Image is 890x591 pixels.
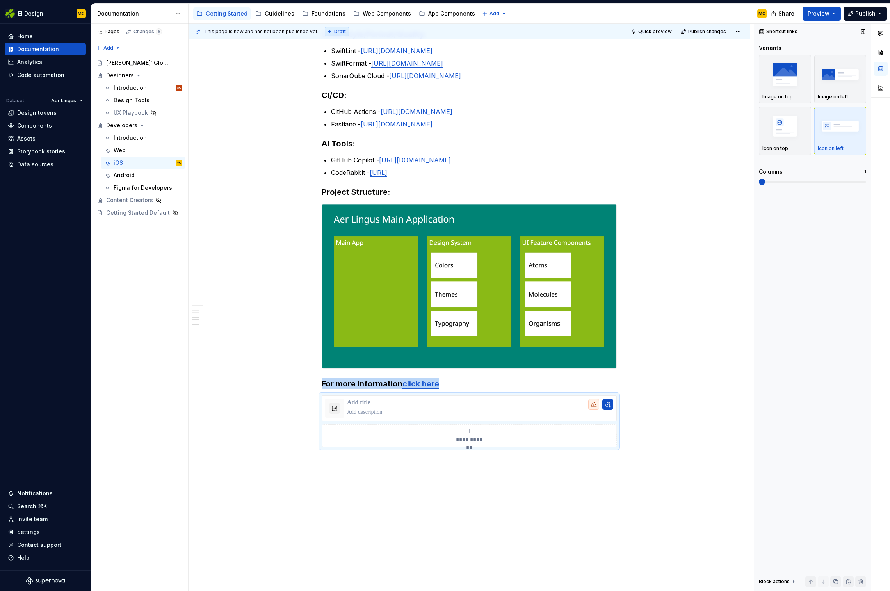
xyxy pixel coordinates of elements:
[106,59,171,67] div: [PERSON_NAME]: Global Experience Language
[299,7,349,20] a: Foundations
[17,109,57,117] div: Design tokens
[808,10,829,18] span: Preview
[17,528,40,536] div: Settings
[762,145,788,151] p: Icon on top
[114,146,126,154] div: Web
[331,46,617,55] p: SwiftLint -
[94,57,185,69] a: [PERSON_NAME]: Global Experience Language
[17,45,59,53] div: Documentation
[17,148,65,155] div: Storybook stories
[322,138,617,149] h3: AI Tools:
[402,379,439,388] a: click here
[818,112,863,140] img: placeholder
[101,157,185,169] a: iOSMC
[678,26,730,37] button: Publish changes
[818,60,863,89] img: placeholder
[265,10,294,18] div: Guidelines
[638,28,672,35] span: Quick preview
[758,11,765,17] div: MC
[331,168,617,177] p: CodeRabbit -
[101,169,185,182] a: Android
[177,159,181,167] div: MC
[480,8,509,19] button: Add
[94,69,185,82] a: Designers
[5,158,86,171] a: Data sources
[106,196,153,204] div: Content Creators
[114,134,147,142] div: Introduction
[156,28,162,35] span: 5
[389,72,461,80] a: [URL][DOMAIN_NAME]
[331,71,617,80] p: SonarQube Cloud -
[331,59,617,68] p: SwiftFormat -
[818,94,848,100] p: Image on left
[206,10,247,18] div: Getting Started
[177,84,181,92] div: SC
[51,98,76,104] span: Aer Lingus
[114,171,135,179] div: Android
[114,109,148,117] div: UX Playbook
[428,10,475,18] div: App Components
[5,132,86,145] a: Assets
[101,94,185,107] a: Design Tools
[759,44,781,52] div: Variants
[361,120,433,128] a: [URL][DOMAIN_NAME]
[106,209,170,217] div: Getting Started Default
[17,160,53,168] div: Data sources
[252,7,297,20] a: Guidelines
[5,69,86,81] a: Code automation
[97,28,119,35] div: Pages
[762,60,808,89] img: placeholder
[381,108,452,116] a: [URL][DOMAIN_NAME]
[331,107,617,116] p: GitHub Actions -
[371,59,443,67] a: [URL][DOMAIN_NAME]
[5,145,86,158] a: Storybook stories
[311,10,345,18] div: Foundations
[17,541,61,549] div: Contact support
[94,119,185,132] a: Developers
[759,579,790,585] div: Block actions
[101,132,185,144] a: Introduction
[331,155,617,165] p: GitHub Copilot -
[97,10,171,18] div: Documentation
[26,577,65,585] a: Supernova Logo
[114,84,147,92] div: Introduction
[688,28,726,35] span: Publish changes
[94,57,185,219] div: Page tree
[114,184,172,192] div: Figma for Developers
[322,187,617,198] h3: Project Structure:
[5,552,86,564] button: Help
[759,576,797,587] div: Block actions
[350,7,414,20] a: Web Components
[103,45,113,51] span: Add
[78,11,85,17] div: MC
[101,82,185,94] a: IntroductionSC
[5,487,86,500] button: Notifications
[106,71,134,79] div: Designers
[17,122,52,130] div: Components
[101,182,185,194] a: Figma for Developers
[5,56,86,68] a: Analytics
[17,71,64,79] div: Code automation
[5,119,86,132] a: Components
[767,7,799,21] button: Share
[5,539,86,551] button: Contact support
[6,98,24,104] div: Dataset
[48,95,86,106] button: Aer Lingus
[17,135,36,142] div: Assets
[818,145,844,151] p: Icon on left
[322,378,617,389] h3: For more information
[17,58,42,66] div: Analytics
[844,7,887,21] button: Publish
[17,515,48,523] div: Invite team
[114,96,150,104] div: Design Tools
[17,554,30,562] div: Help
[94,43,123,53] button: Add
[5,9,15,18] img: 56b5df98-d96d-4d7e-807c-0afdf3bdaefa.png
[94,194,185,206] a: Content Creators
[814,55,867,103] button: placeholderImage on left
[2,5,89,22] button: EI DesignMC
[762,94,793,100] p: Image on top
[322,90,617,101] h3: CI/CD:
[363,10,411,18] div: Web Components
[628,26,675,37] button: Quick preview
